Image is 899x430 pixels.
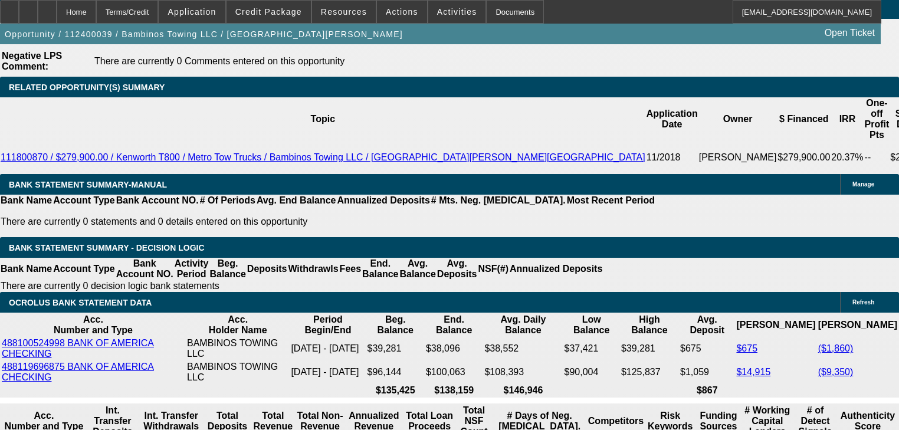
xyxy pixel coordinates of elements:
a: Open Ticket [820,23,880,43]
th: Account Type [53,195,116,206]
th: Application Date [646,97,698,141]
span: Manage [852,181,874,188]
th: $135,425 [367,385,424,396]
th: Bank Account NO. [116,258,174,280]
th: Avg. Deposit [680,314,734,336]
th: Acc. Holder Name [186,314,289,336]
th: Annualized Deposits [336,195,430,206]
th: Beg. Balance [367,314,424,336]
th: End. Balance [425,314,483,336]
th: IRR [831,97,864,141]
th: $867 [680,385,734,396]
td: $38,552 [484,337,562,360]
span: Application [168,7,216,17]
th: # Of Periods [199,195,256,206]
span: There are currently 0 Comments entered on this opportunity [94,56,344,66]
span: Activities [437,7,477,17]
a: 488119696875 BANK OF AMERICA CHECKING [2,362,154,382]
th: Annualized Deposits [509,258,603,280]
span: Credit Package [235,7,302,17]
button: Resources [312,1,376,23]
th: End. Balance [362,258,399,280]
span: Refresh [852,299,874,306]
th: Period Begin/End [290,314,365,336]
th: NSF(#) [477,258,509,280]
td: -- [864,141,890,174]
th: Avg. Daily Balance [484,314,562,336]
span: BANK STATEMENT SUMMARY-MANUAL [9,180,167,189]
td: $279,900.00 [777,141,831,174]
td: $37,421 [564,337,619,360]
td: $125,837 [621,361,678,383]
th: One-off Profit Pts [864,97,890,141]
td: 20.37% [831,141,864,174]
span: Bank Statement Summary - Decision Logic [9,243,205,252]
b: Negative LPS Comment: [2,51,62,71]
th: Most Recent Period [566,195,655,206]
a: 488100524998 BANK OF AMERICA CHECKING [2,338,154,359]
td: $108,393 [484,361,562,383]
th: $ Financed [777,97,831,141]
th: Low Balance [564,314,619,336]
th: Withdrawls [287,258,339,280]
th: [PERSON_NAME] [818,314,898,336]
td: $96,144 [367,361,424,383]
th: Activity Period [174,258,209,280]
th: Deposits [247,258,288,280]
td: [DATE] - [DATE] [290,337,365,360]
td: $90,004 [564,361,619,383]
td: $39,281 [367,337,424,360]
td: BAMBINOS TOWING LLC [186,361,289,383]
button: Activities [428,1,486,23]
p: There are currently 0 statements and 0 details entered on this opportunity [1,216,655,227]
th: # Mts. Neg. [MEDICAL_DATA]. [431,195,566,206]
th: $138,159 [425,385,483,396]
td: 11/2018 [646,141,698,174]
td: [PERSON_NAME] [698,141,777,174]
button: Actions [377,1,427,23]
th: Avg. End Balance [256,195,337,206]
button: Credit Package [227,1,311,23]
th: Bank Account NO. [116,195,199,206]
a: ($1,860) [818,343,854,353]
span: RELATED OPPORTUNITY(S) SUMMARY [9,83,165,92]
td: $1,059 [680,361,734,383]
th: Beg. Balance [209,258,246,280]
td: BAMBINOS TOWING LLC [186,337,289,360]
td: $675 [680,337,734,360]
span: OCROLUS BANK STATEMENT DATA [9,298,152,307]
th: Avg. Deposits [437,258,478,280]
span: Resources [321,7,367,17]
a: ($9,350) [818,367,854,377]
th: Avg. Balance [399,258,436,280]
a: 111800870 / $279,900.00 / Kenworth T800 / Metro Tow Trucks / Bambinos Towing LLC / [GEOGRAPHIC_DA... [1,152,645,162]
span: Opportunity / 112400039 / Bambinos Towing LLC / [GEOGRAPHIC_DATA][PERSON_NAME] [5,29,403,39]
button: Application [159,1,225,23]
td: $39,281 [621,337,678,360]
span: Actions [386,7,418,17]
th: High Balance [621,314,678,336]
th: Fees [339,258,362,280]
th: Account Type [53,258,116,280]
td: [DATE] - [DATE] [290,361,365,383]
th: Owner [698,97,777,141]
th: Acc. Number and Type [1,314,185,336]
a: $675 [736,343,757,353]
td: $38,096 [425,337,483,360]
th: $146,946 [484,385,562,396]
td: $100,063 [425,361,483,383]
a: $14,915 [736,367,770,377]
th: [PERSON_NAME] [736,314,816,336]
